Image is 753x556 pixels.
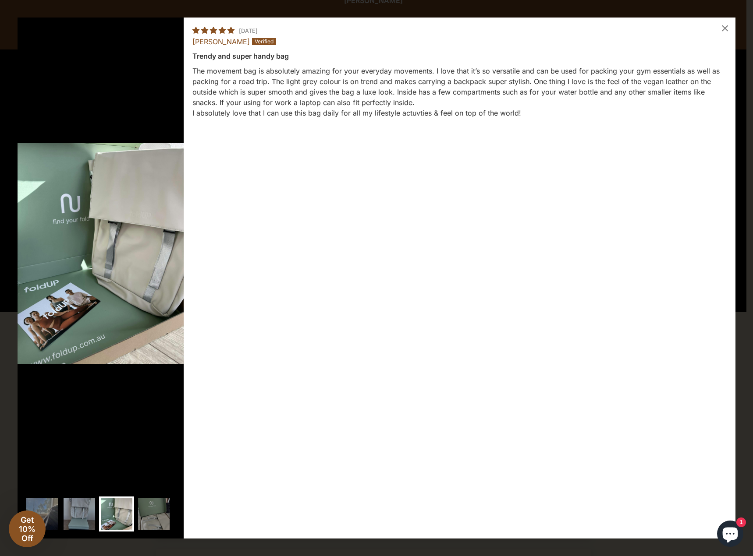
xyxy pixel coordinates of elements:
[192,66,727,118] p: The movement bag is absolutely amazing for your everyday movements. I love that it’s so versatile...
[19,515,36,543] span: Get 10% Off
[62,496,97,531] img: User picture
[239,28,258,34] span: [DATE]
[136,496,171,531] img: User picture
[9,510,46,547] div: Get 10% Off
[99,496,134,531] img: User picture
[192,51,727,61] div: Trendy and super handy bag
[714,521,746,549] inbox-online-store-chat: Shopify online store chat
[25,496,60,531] img: User picture
[192,26,234,35] span: 5 star review
[18,18,184,489] img: 1683968189__a9c6df64-a2aa-476c-9307-43f353da9300__original.jpeg
[192,37,250,46] span: [PERSON_NAME]
[714,18,735,39] div: ×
